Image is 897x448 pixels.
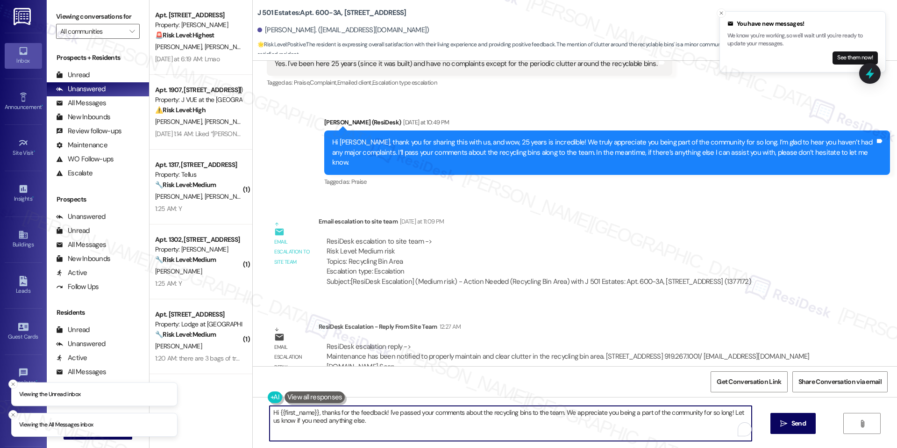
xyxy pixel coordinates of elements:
[294,79,310,87] span: Praise ,
[155,95,242,105] div: Property: J VUE at the [GEOGRAPHIC_DATA]
[770,413,816,434] button: Send
[56,226,90,236] div: Unread
[5,273,42,298] a: Leads
[711,371,787,392] button: Get Conversation Link
[327,237,751,277] div: ResiDesk escalation to site team -> Risk Level: Medium risk Topics: Recycling Bin Area Escalation...
[155,235,242,245] div: Apt. 1302, [STREET_ADDRESS]
[34,148,35,155] span: •
[727,32,878,48] p: We know you're working, so we'll wait until you're ready to update your messages.
[859,420,866,427] i: 
[56,268,87,278] div: Active
[401,117,449,127] div: [DATE] at 10:49 PM
[56,168,93,178] div: Escalate
[798,377,882,387] span: Share Conversation via email
[310,79,337,87] span: Complaint ,
[155,255,216,264] strong: 🔧 Risk Level: Medium
[56,98,106,108] div: All Messages
[155,342,202,350] span: [PERSON_NAME]
[19,390,80,398] p: Viewing the Unread inbox
[155,319,242,329] div: Property: Lodge at [GEOGRAPHIC_DATA]
[398,217,444,226] div: [DATE] at 11:09 PM
[257,25,429,35] div: [PERSON_NAME]. ([EMAIL_ADDRESS][DOMAIN_NAME])
[791,419,806,428] span: Send
[56,9,140,24] label: Viewing conversations for
[267,76,672,89] div: Tagged as:
[155,170,242,180] div: Property: Tellus
[155,106,206,114] strong: ⚠️ Risk Level: High
[780,420,787,427] i: 
[56,367,106,377] div: All Messages
[792,371,888,392] button: Share Conversation via email
[155,117,205,126] span: [PERSON_NAME]
[19,421,93,429] p: Viewing the All Messages inbox
[327,342,810,371] div: ResiDesk escalation reply -> Maintenance has been notified to properly maintain and clear clutter...
[324,117,890,130] div: [PERSON_NAME] (ResiDesk)
[5,43,42,68] a: Inbox
[155,245,242,254] div: Property: [PERSON_NAME]
[274,237,311,267] div: Email escalation to site team
[327,277,751,287] div: Subject: [ResiDesk Escalation] (Medium risk) - Action Needed (Recycling Bin Area) with J 501 Esta...
[204,43,251,51] span: [PERSON_NAME]
[56,154,114,164] div: WO Follow-ups
[155,310,242,319] div: Apt. [STREET_ADDRESS]
[129,28,135,35] i: 
[47,53,149,63] div: Prospects + Residents
[717,8,726,18] button: Close toast
[270,406,752,441] textarea: To enrich screen reader interactions, please activate Accessibility in Grammarly extension settings
[155,330,216,339] strong: 🔧 Risk Level: Medium
[155,10,242,20] div: Apt. [STREET_ADDRESS]
[204,192,251,201] span: [PERSON_NAME]
[204,117,254,126] span: [PERSON_NAME]
[372,79,437,87] span: Escalation type escalation
[155,85,242,95] div: Apt. 1907, [STREET_ADDRESS][PERSON_NAME]
[155,130,865,138] div: [DATE] 1:14 AM: Liked “[PERSON_NAME] (J VUE at the LMA): Hey [PERSON_NAME] and [PERSON_NAME], hap...
[42,102,43,109] span: •
[47,195,149,204] div: Prospects
[337,79,372,87] span: Emailed client ,
[14,8,33,25] img: ResiDesk Logo
[5,227,42,252] a: Buildings
[5,411,42,436] a: Account
[56,84,106,94] div: Unanswered
[155,204,182,213] div: 1:25 AM: Y
[56,254,110,264] div: New Inbounds
[727,19,878,29] div: You have new messages!
[5,319,42,344] a: Guest Cards
[257,41,306,48] strong: 🌟 Risk Level: Positive
[5,181,42,206] a: Insights •
[56,212,106,222] div: Unanswered
[155,160,242,170] div: Apt. 1317, [STREET_ADDRESS]
[60,24,125,39] input: All communities
[155,267,202,275] span: [PERSON_NAME]
[155,55,220,63] div: [DATE] at 6:19 AM: Lmao
[319,322,833,335] div: ResiDesk Escalation - Reply From Site Team
[5,365,42,390] a: Templates •
[833,51,878,65] button: See them now!
[56,339,106,349] div: Unanswered
[8,379,18,389] button: Close toast
[56,70,90,80] div: Unread
[56,126,121,136] div: Review follow-ups
[56,353,87,363] div: Active
[274,342,311,372] div: Email escalation reply
[257,40,897,60] span: : The resident is expressing overall satisfaction with their living experience and providing posi...
[332,137,875,167] div: Hi [PERSON_NAME], thank you for sharing this with us, and wow, 25 years is incredible! We truly a...
[155,20,242,30] div: Property: [PERSON_NAME]
[8,410,18,419] button: Close toast
[275,59,657,69] div: Yes. I've been here 25 years (since it was built) and have no complaints except for the periodic ...
[56,112,110,122] div: New Inbounds
[351,178,367,186] span: Praise
[56,325,90,335] div: Unread
[32,194,34,201] span: •
[257,8,406,18] b: J 501 Estates: Apt. 600-3A, [STREET_ADDRESS]
[155,43,205,51] span: [PERSON_NAME]
[155,279,182,288] div: 1:25 AM: Y
[717,377,781,387] span: Get Conversation Link
[56,140,107,150] div: Maintenance
[155,192,205,201] span: [PERSON_NAME]
[155,181,216,189] strong: 🔧 Risk Level: Medium
[56,282,99,292] div: Follow Ups
[5,135,42,160] a: Site Visit •
[47,308,149,318] div: Residents
[56,240,106,250] div: All Messages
